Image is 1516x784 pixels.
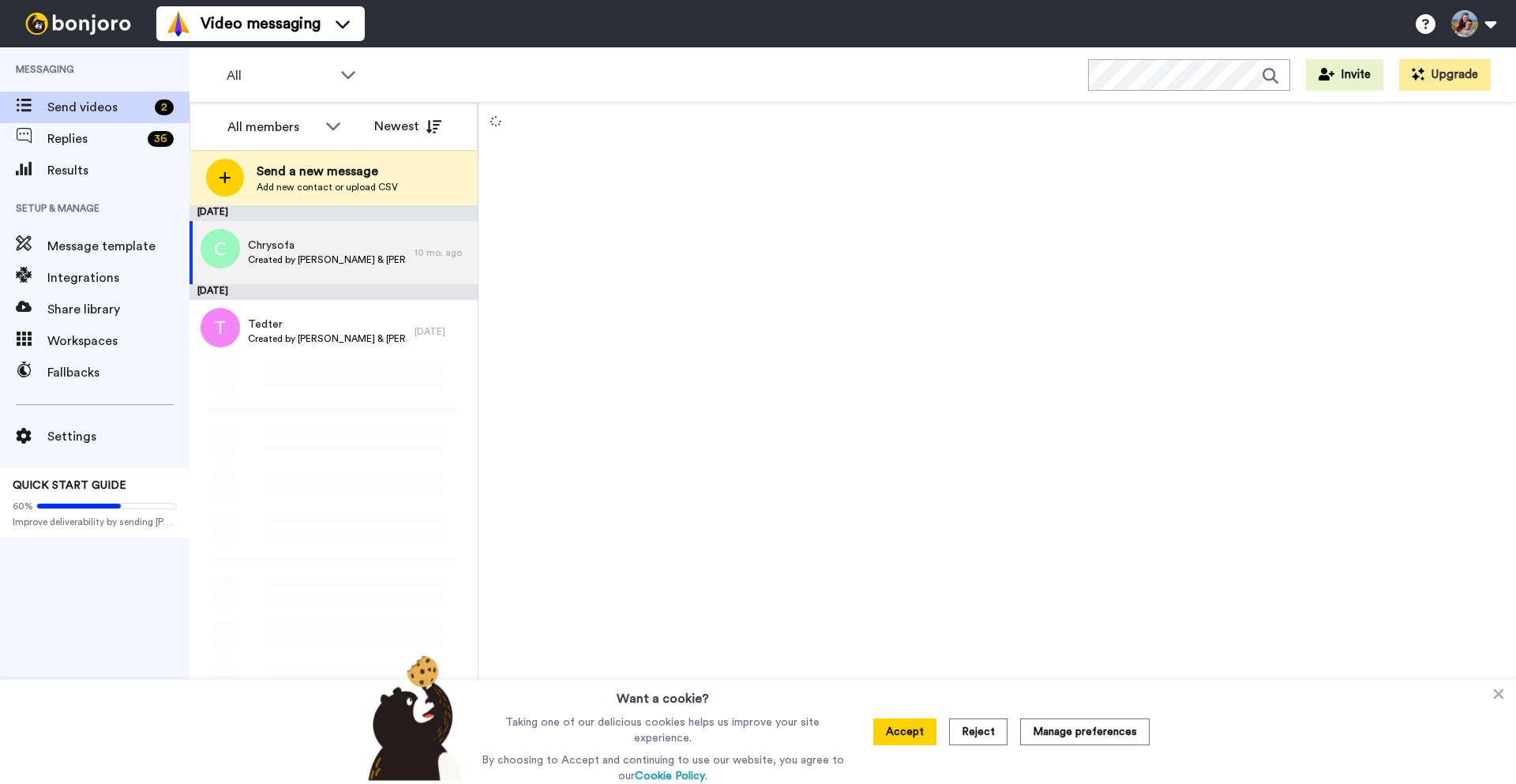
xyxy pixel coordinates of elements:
p: Taking one of our delicious cookies helps us improve your site experience. [478,715,848,746]
button: Newest [362,111,453,142]
img: c.png [201,229,240,268]
div: All members [227,118,317,137]
div: [DATE] [415,325,470,338]
span: Replies [47,129,141,148]
span: Message template [47,237,189,256]
div: [DATE] [189,205,478,221]
div: 10 mo. ago [415,246,470,259]
span: QUICK START GUIDE [13,480,126,491]
img: vm-color.svg [166,11,191,36]
button: Accept [873,718,936,745]
span: Video messaging [201,13,321,35]
h3: Want a cookie? [617,680,709,708]
span: Fallbacks [47,363,189,382]
img: t.png [201,308,240,347]
img: bear-with-cookie.png [354,655,471,781]
span: Integrations [47,268,189,287]
div: [DATE] [189,284,478,300]
span: Tedter [248,317,407,332]
span: 60% [13,500,33,512]
span: Created by [PERSON_NAME] & [PERSON_NAME] [248,253,407,266]
img: bj-logo-header-white.svg [19,13,137,35]
div: 2 [155,99,174,115]
span: Send a new message [257,162,398,181]
button: Reject [949,718,1008,745]
span: Settings [47,427,189,446]
span: Created by [PERSON_NAME] & [PERSON_NAME] [248,332,407,345]
span: All [227,66,332,85]
p: By choosing to Accept and continuing to use our website, you agree to our . [478,752,848,784]
span: Chrysofa [248,238,407,253]
span: Improve deliverability by sending [PERSON_NAME]’s from your own email [13,516,177,528]
div: 36 [148,131,174,147]
button: Invite [1306,59,1383,91]
button: Upgrade [1399,59,1491,91]
span: Add new contact or upload CSV [257,181,398,193]
span: Send videos [47,98,148,117]
span: Share library [47,300,189,319]
span: Results [47,161,189,180]
a: Cookie Policy [635,771,705,782]
button: Manage preferences [1020,718,1150,745]
span: Workspaces [47,332,189,351]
